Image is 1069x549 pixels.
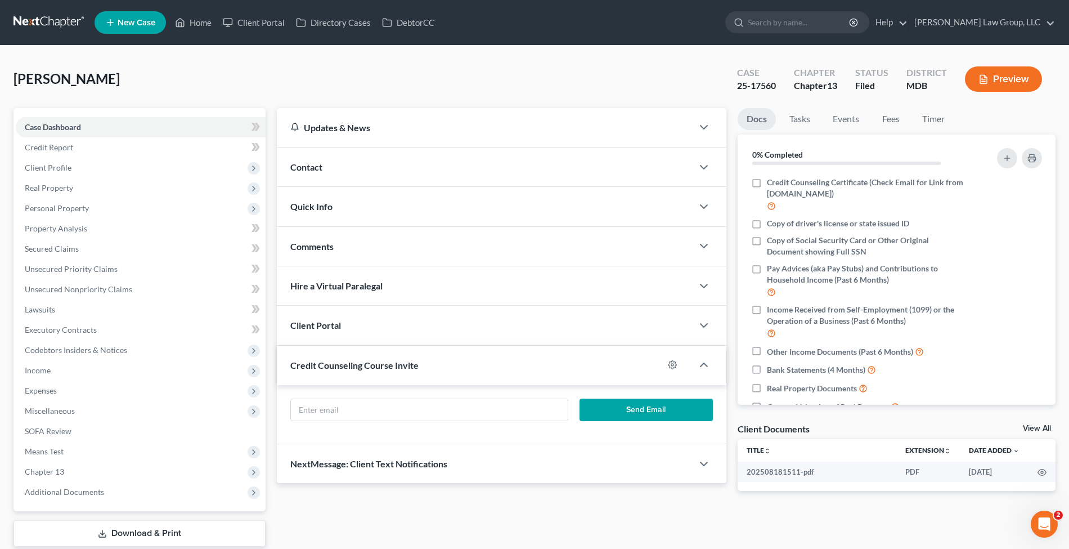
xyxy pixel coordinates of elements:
[580,399,713,421] button: Send Email
[25,284,132,294] span: Unsecured Nonpriority Claims
[738,462,896,482] td: 202508181511-pdf
[906,79,947,92] div: MDB
[824,108,868,130] a: Events
[290,458,447,469] span: NextMessage: Client Text Notifications
[794,79,837,92] div: Chapter
[25,305,55,314] span: Lawsuits
[767,383,857,394] span: Real Property Documents
[16,300,266,320] a: Lawsuits
[16,320,266,340] a: Executory Contracts
[16,421,266,441] a: SOFA Review
[827,80,837,91] span: 13
[290,360,419,371] span: Credit Counseling Course Invite
[16,239,266,259] a: Secured Claims
[767,235,967,257] span: Copy of Social Security Card or Other Original Document showing Full SSN
[25,142,73,152] span: Credit Report
[14,70,120,87] span: [PERSON_NAME]
[25,345,127,355] span: Codebtors Insiders & Notices
[855,79,888,92] div: Filed
[290,12,376,33] a: Directory Cases
[913,108,954,130] a: Timer
[873,108,909,130] a: Fees
[290,201,333,212] span: Quick Info
[748,12,851,33] input: Search by name...
[764,448,771,454] i: unfold_more
[290,162,322,172] span: Contact
[25,183,73,193] span: Real Property
[16,218,266,239] a: Property Analysis
[960,462,1028,482] td: [DATE]
[290,241,334,252] span: Comments
[376,12,440,33] a: DebtorCC
[1031,511,1058,538] iframe: Intercom live chat
[25,122,81,132] span: Case Dashboard
[944,448,951,454] i: unfold_more
[25,386,57,395] span: Expenses
[290,122,679,133] div: Updates & News
[25,163,71,172] span: Client Profile
[25,325,97,334] span: Executory Contracts
[896,462,960,482] td: PDF
[25,426,71,436] span: SOFA Review
[794,66,837,79] div: Chapter
[738,423,810,435] div: Client Documents
[25,447,64,456] span: Means Test
[16,117,266,137] a: Case Dashboard
[25,365,51,375] span: Income
[780,108,819,130] a: Tasks
[25,244,79,253] span: Secured Claims
[16,137,266,158] a: Credit Report
[767,346,913,358] span: Other Income Documents (Past 6 Months)
[1023,425,1051,432] a: View All
[16,259,266,279] a: Unsecured Priority Claims
[738,108,776,130] a: Docs
[25,264,118,274] span: Unsecured Priority Claims
[1013,448,1019,454] i: expand_more
[291,399,568,421] input: Enter email
[855,66,888,79] div: Status
[767,401,889,413] span: Current Valuation of Real Property
[767,304,967,327] span: Income Received from Self-Employment (1099) or the Operation of a Business (Past 6 Months)
[905,446,951,454] a: Extensionunfold_more
[906,66,947,79] div: District
[969,446,1019,454] a: Date Added expand_more
[1054,511,1063,520] span: 2
[16,279,266,300] a: Unsecured Nonpriority Claims
[767,364,865,376] span: Bank Statements (4 Months)
[25,406,75,416] span: Miscellaneous
[767,177,967,199] span: Credit Counseling Certificate (Check Email for Link from [DOMAIN_NAME])
[118,19,155,27] span: New Case
[169,12,217,33] a: Home
[767,218,909,229] span: Copy of driver's license or state issued ID
[767,263,967,285] span: Pay Advices (aka Pay Stubs) and Contributions to Household Income (Past 6 Months)
[737,79,776,92] div: 25-17560
[25,487,104,497] span: Additional Documents
[25,203,89,213] span: Personal Property
[25,224,87,233] span: Property Analysis
[290,320,341,331] span: Client Portal
[290,280,383,291] span: Hire a Virtual Paralegal
[752,150,803,159] strong: 0% Completed
[870,12,908,33] a: Help
[965,66,1042,92] button: Preview
[737,66,776,79] div: Case
[747,446,771,454] a: Titleunfold_more
[217,12,290,33] a: Client Portal
[14,520,266,547] a: Download & Print
[909,12,1055,33] a: [PERSON_NAME] Law Group, LLC
[25,467,64,476] span: Chapter 13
